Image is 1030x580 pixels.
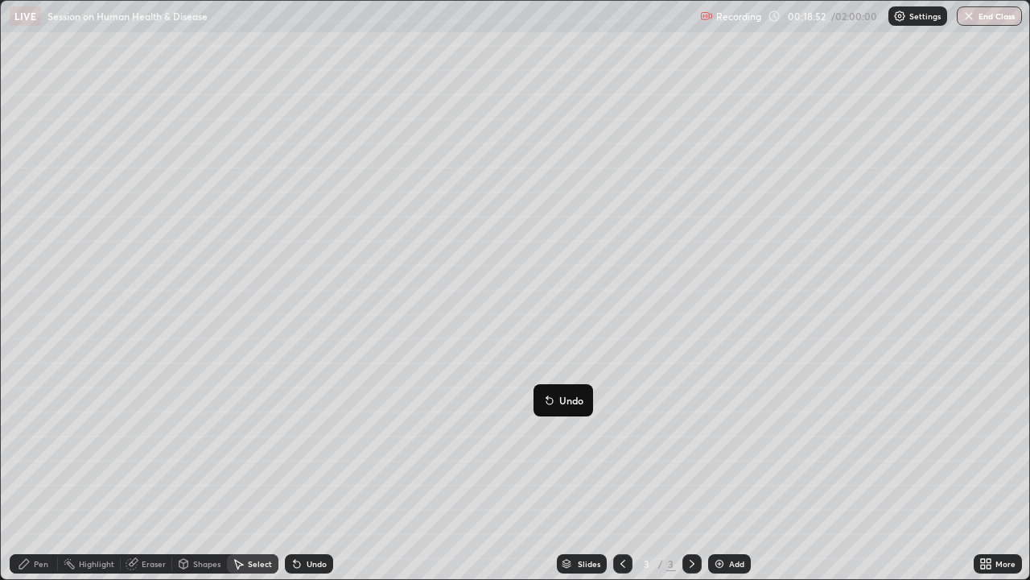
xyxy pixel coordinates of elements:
div: Eraser [142,560,166,568]
div: Slides [578,560,600,568]
img: add-slide-button [713,557,726,570]
p: Undo [559,394,583,407]
div: 3 [666,557,676,571]
p: Recording [716,10,761,23]
img: class-settings-icons [893,10,906,23]
img: end-class-cross [962,10,975,23]
p: Settings [909,12,941,20]
div: 3 [639,559,655,569]
button: End Class [957,6,1022,26]
div: Undo [307,560,327,568]
img: recording.375f2c34.svg [700,10,713,23]
div: Add [729,560,744,568]
p: LIVE [14,10,36,23]
button: Undo [540,391,587,410]
div: Select [248,560,272,568]
div: More [995,560,1016,568]
div: / [658,559,663,569]
div: Shapes [193,560,220,568]
div: Highlight [79,560,114,568]
div: Pen [34,560,48,568]
p: Session on Human Health & Disease [47,10,208,23]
